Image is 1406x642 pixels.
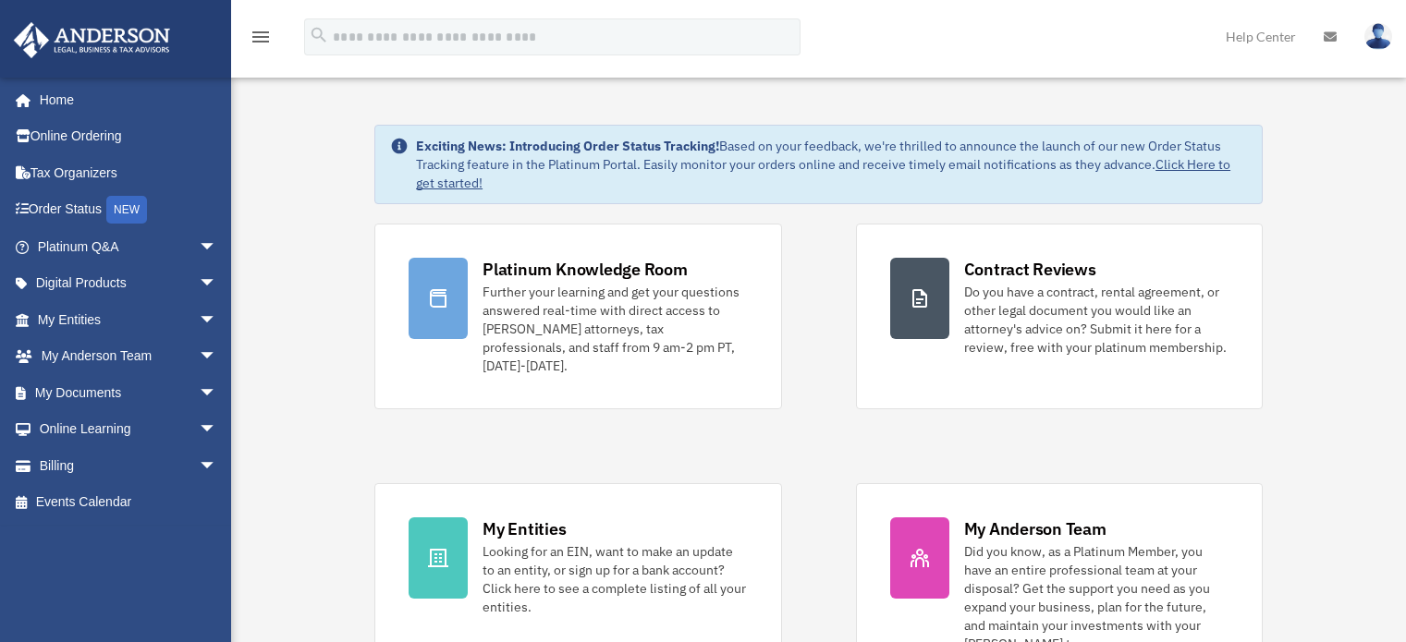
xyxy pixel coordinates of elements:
i: search [309,25,329,45]
a: Platinum Knowledge Room Further your learning and get your questions answered real-time with dire... [374,224,781,409]
span: arrow_drop_down [199,447,236,485]
a: Order StatusNEW [13,191,245,229]
a: Online Learningarrow_drop_down [13,411,245,448]
div: Looking for an EIN, want to make an update to an entity, or sign up for a bank account? Click her... [483,542,747,616]
a: Digital Productsarrow_drop_down [13,265,245,302]
a: My Anderson Teamarrow_drop_down [13,338,245,375]
a: Tax Organizers [13,154,245,191]
div: Further your learning and get your questions answered real-time with direct access to [PERSON_NAM... [483,283,747,375]
span: arrow_drop_down [199,301,236,339]
a: My Entitiesarrow_drop_down [13,301,245,338]
strong: Exciting News: Introducing Order Status Tracking! [416,138,719,154]
a: Events Calendar [13,484,245,521]
a: Online Ordering [13,118,245,155]
span: arrow_drop_down [199,338,236,376]
div: Based on your feedback, we're thrilled to announce the launch of our new Order Status Tracking fe... [416,137,1247,192]
a: menu [250,32,272,48]
a: Home [13,81,236,118]
div: NEW [106,196,147,224]
a: Contract Reviews Do you have a contract, rental agreement, or other legal document you would like... [856,224,1263,409]
a: My Documentsarrow_drop_down [13,374,245,411]
div: My Entities [483,517,566,540]
a: Click Here to get started! [416,156,1230,191]
span: arrow_drop_down [199,265,236,303]
div: Do you have a contract, rental agreement, or other legal document you would like an attorney's ad... [964,283,1229,357]
i: menu [250,26,272,48]
img: User Pic [1364,23,1392,50]
a: Billingarrow_drop_down [13,447,245,484]
div: My Anderson Team [964,517,1106,540]
div: Contract Reviews [964,258,1096,281]
a: Platinum Q&Aarrow_drop_down [13,228,245,265]
span: arrow_drop_down [199,374,236,412]
span: arrow_drop_down [199,411,236,449]
img: Anderson Advisors Platinum Portal [8,22,176,58]
div: Platinum Knowledge Room [483,258,688,281]
span: arrow_drop_down [199,228,236,266]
